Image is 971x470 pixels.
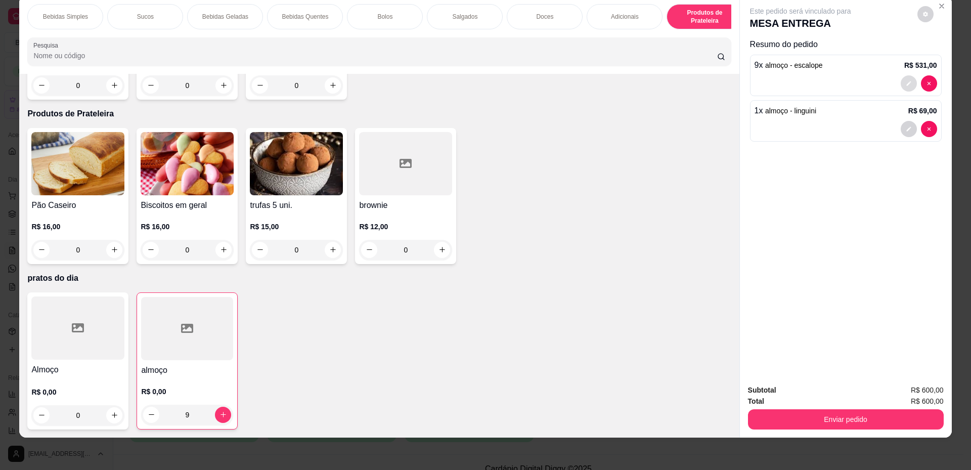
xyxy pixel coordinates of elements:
[755,105,817,117] p: 1 x
[921,75,937,92] button: decrease-product-quantity
[215,77,232,94] button: increase-product-quantity
[31,199,124,211] h4: Pão Caseiro
[911,384,944,396] span: R$ 600,00
[33,77,50,94] button: decrease-product-quantity
[202,13,248,21] p: Bebidas Geladas
[143,77,159,94] button: decrease-product-quantity
[434,242,450,258] button: increase-product-quantity
[33,242,50,258] button: decrease-product-quantity
[141,199,234,211] h4: Biscoitos em geral
[252,242,268,258] button: decrease-product-quantity
[250,199,343,211] h4: trufas 5 uni.
[282,13,328,21] p: Bebidas Quentes
[901,121,917,137] button: decrease-product-quantity
[31,387,124,397] p: R$ 0,00
[765,107,816,115] span: almoço - linguini
[904,60,937,70] p: R$ 531,00
[908,106,937,116] p: R$ 69,00
[27,108,731,120] p: Produtos de Prateleira
[31,132,124,195] img: product-image
[748,397,764,405] strong: Total
[141,364,233,376] h4: almoço
[27,272,731,284] p: pratos do dia
[755,59,823,71] p: 9 x
[675,9,734,25] p: Produtos de Prateleira
[141,132,234,195] img: product-image
[359,199,452,211] h4: brownie
[33,41,62,50] label: Pesquisa
[31,222,124,232] p: R$ 16,00
[106,242,122,258] button: increase-product-quantity
[911,396,944,407] span: R$ 600,00
[765,61,823,69] span: almoço - escalope
[921,121,937,137] button: decrease-product-quantity
[141,222,234,232] p: R$ 16,00
[250,222,343,232] p: R$ 15,00
[106,77,122,94] button: increase-product-quantity
[33,51,717,61] input: Pesquisa
[252,77,268,94] button: decrease-product-quantity
[377,13,392,21] p: Bolos
[43,13,88,21] p: Bebidas Simples
[750,38,942,51] p: Resumo do pedido
[215,242,232,258] button: increase-product-quantity
[143,242,159,258] button: decrease-product-quantity
[325,77,341,94] button: increase-product-quantity
[750,6,851,16] p: Este pedido será vinculado para
[325,242,341,258] button: increase-product-quantity
[137,13,154,21] p: Sucos
[748,409,944,430] button: Enviar pedido
[141,387,233,397] p: R$ 0,00
[452,13,477,21] p: Salgados
[31,364,124,376] h4: Almoço
[748,386,776,394] strong: Subtotal
[750,16,851,30] p: MESA ENTREGA
[917,6,934,22] button: decrease-product-quantity
[361,242,377,258] button: decrease-product-quantity
[536,13,553,21] p: Doces
[359,222,452,232] p: R$ 12,00
[250,132,343,195] img: product-image
[611,13,639,21] p: Adicionais
[901,75,917,92] button: decrease-product-quantity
